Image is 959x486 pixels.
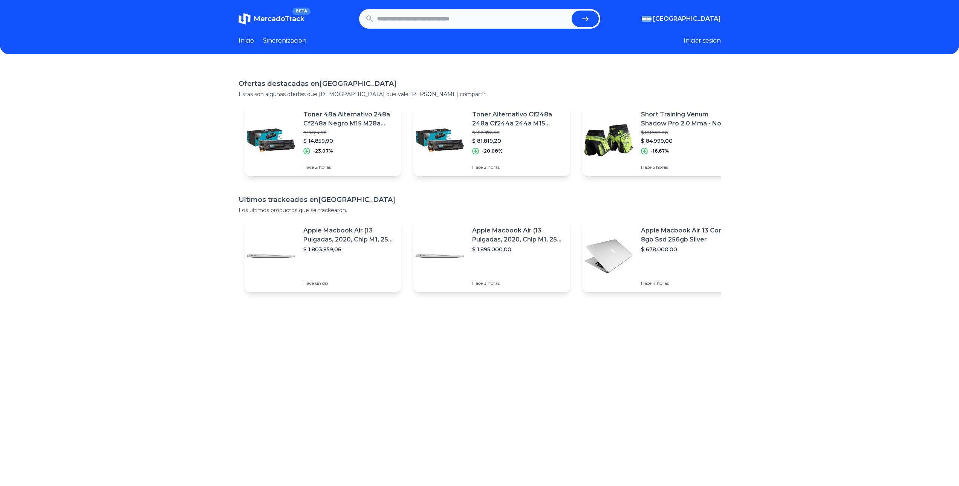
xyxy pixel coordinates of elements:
[413,114,466,167] img: Featured image
[239,13,251,25] img: MercadoTrack
[303,137,395,145] p: $ 14.859,90
[642,14,721,23] button: [GEOGRAPHIC_DATA]
[239,90,721,98] p: Estas son algunas ofertas que [DEMOGRAPHIC_DATA] que vale [PERSON_NAME] compartir.
[641,110,733,128] p: Short Training Venum Shadow Pro 2.0 Mma - No Gi
[245,114,297,167] img: Featured image
[239,13,304,25] a: MercadoTrackBETA
[303,280,395,286] p: Hace un día
[239,78,721,89] h1: Ofertas destacadas en [GEOGRAPHIC_DATA]
[413,230,466,283] img: Featured image
[642,16,652,22] img: Argentina
[245,230,297,283] img: Featured image
[472,280,564,286] p: Hace 3 horas
[641,226,733,244] p: Apple Macbook Air 13 Core I5 8gb Ssd 256gb Silver
[263,36,306,45] a: Sincronizacion
[292,8,310,15] span: BETA
[239,194,721,205] h1: Ultimos trackeados en [GEOGRAPHIC_DATA]
[413,220,570,292] a: Featured imageApple Macbook Air (13 Pulgadas, 2020, Chip M1, 256 Gb De Ssd, 8 Gb De Ram) - Plata$...
[245,220,401,292] a: Featured imageApple Macbook Air (13 Pulgadas, 2020, Chip M1, 256 Gb De Ssd, 8 Gb De Ram) - Plata$...
[641,246,733,253] p: $ 678.000,00
[239,206,721,214] p: Los ultimos productos que se trackearon.
[472,226,564,244] p: Apple Macbook Air (13 Pulgadas, 2020, Chip M1, 256 Gb De Ssd, 8 Gb De Ram) - Plata
[254,15,304,23] span: MercadoTrack
[641,164,733,170] p: Hace 5 horas
[582,230,635,283] img: Featured image
[472,130,564,136] p: $ 102.376,90
[239,36,254,45] a: Inicio
[303,164,395,170] p: Hace 2 horas
[303,130,395,136] p: $ 19.314,90
[472,164,564,170] p: Hace 2 horas
[641,280,733,286] p: Hace 4 horas
[641,137,733,145] p: $ 84.999,00
[582,114,635,167] img: Featured image
[472,110,564,128] p: Toner Alternativo Cf248a 248a Cf244a 244a M15 C/chip X 10
[303,110,395,128] p: Toner 48a Alternativo 248a Cf248a Negro M15 M28a C/chip X2
[651,148,669,154] p: -16,67%
[472,137,564,145] p: $ 81.819,20
[641,130,733,136] p: $ 101.998,80
[582,104,739,176] a: Featured imageShort Training Venum Shadow Pro 2.0 Mma - No Gi$ 101.998,80$ 84.999,00-16,67%Hace 5...
[303,226,395,244] p: Apple Macbook Air (13 Pulgadas, 2020, Chip M1, 256 Gb De Ssd, 8 Gb De Ram) - Plata
[313,148,333,154] p: -23,07%
[482,148,503,154] p: -20,08%
[582,220,739,292] a: Featured imageApple Macbook Air 13 Core I5 8gb Ssd 256gb Silver$ 678.000,00Hace 4 horas
[653,14,721,23] span: [GEOGRAPHIC_DATA]
[472,246,564,253] p: $ 1.895.000,00
[684,36,721,45] button: Iniciar sesion
[303,246,395,253] p: $ 1.803.859,06
[245,104,401,176] a: Featured imageToner 48a Alternativo 248a Cf248a Negro M15 M28a C/chip X2$ 19.314,90$ 14.859,90-23...
[413,104,570,176] a: Featured imageToner Alternativo Cf248a 248a Cf244a 244a M15 C/chip X 10$ 102.376,90$ 81.819,20-20...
